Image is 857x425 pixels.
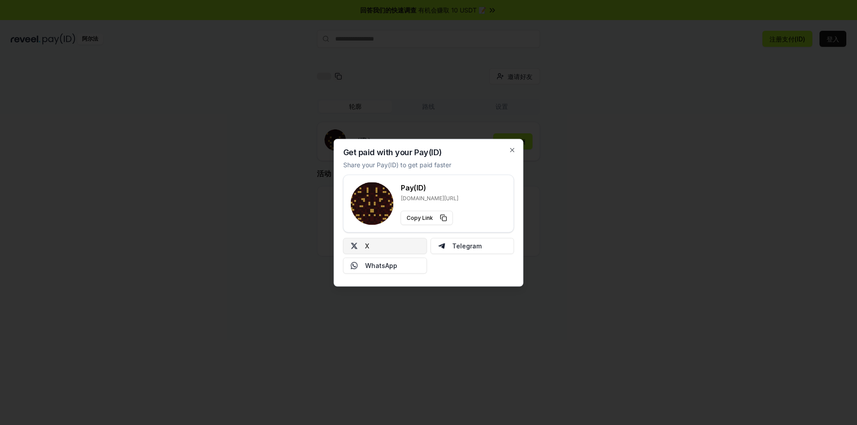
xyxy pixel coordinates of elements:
[430,238,514,254] button: Telegram
[401,194,458,202] p: [DOMAIN_NAME][URL]
[343,257,427,273] button: WhatsApp
[351,242,358,249] img: X
[401,210,453,225] button: Copy Link
[343,238,427,254] button: X
[351,262,358,269] img: Whatsapp
[343,148,442,156] h2: Get paid with your Pay(ID)
[401,182,458,193] h3: Pay(ID)
[343,160,451,169] p: Share your Pay(ID) to get paid faster
[438,242,445,249] img: Telegram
